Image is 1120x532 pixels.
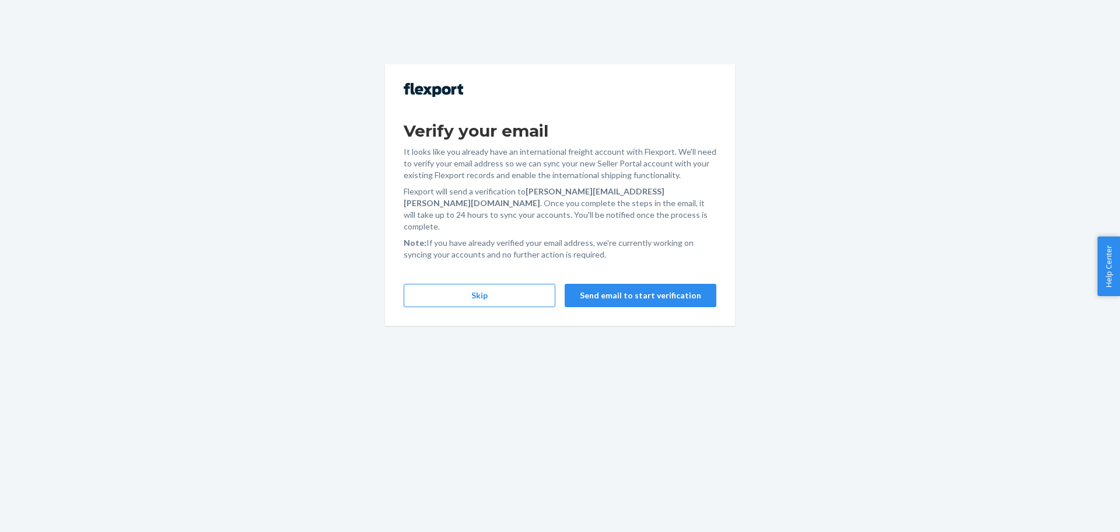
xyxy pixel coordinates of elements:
[404,238,426,248] strong: Note:
[404,186,664,208] strong: [PERSON_NAME][EMAIL_ADDRESS][PERSON_NAME][DOMAIN_NAME]
[1097,237,1120,296] button: Help Center
[404,146,716,181] p: It looks like you already have an international freight account with Flexport. We'll need to veri...
[404,237,716,260] p: If you have already verified your email address, we're currently working on syncing your accounts...
[565,284,716,307] button: Send email to start verification
[404,186,716,232] p: Flexport will send a verification to . Once you complete the steps in the email, it will take up ...
[404,120,716,141] h1: Verify your email
[404,284,555,307] button: Skip
[404,83,463,97] img: Flexport logo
